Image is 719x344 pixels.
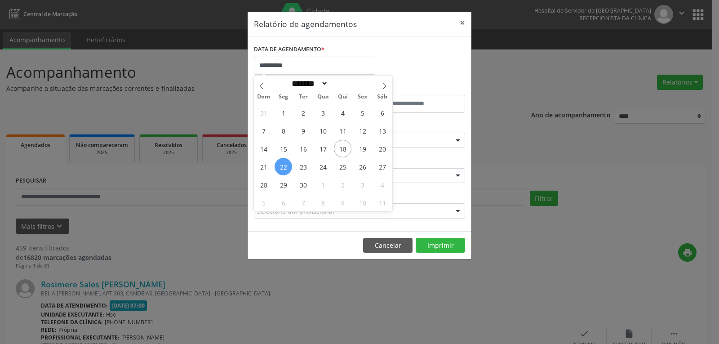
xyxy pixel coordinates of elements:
span: Qua [313,94,333,100]
span: Setembro 27, 2025 [373,158,391,175]
span: Setembro 8, 2025 [275,122,292,139]
span: Setembro 19, 2025 [354,140,371,157]
button: Imprimir [416,238,465,253]
span: Ter [293,94,313,100]
span: Setembro 29, 2025 [275,176,292,193]
span: Setembro 25, 2025 [334,158,351,175]
span: Setembro 14, 2025 [255,140,272,157]
h5: Relatório de agendamentos [254,18,357,30]
span: Outubro 10, 2025 [354,194,371,211]
span: Outubro 4, 2025 [373,176,391,193]
span: Setembro 26, 2025 [354,158,371,175]
span: Setembro 24, 2025 [314,158,332,175]
span: Sáb [373,94,392,100]
span: Outubro 3, 2025 [354,176,371,193]
span: Setembro 21, 2025 [255,158,272,175]
span: Setembro 12, 2025 [354,122,371,139]
span: Selecione um profissional [257,206,334,216]
label: ATÉ [362,81,465,95]
span: Setembro 20, 2025 [373,140,391,157]
span: Dom [254,94,274,100]
span: Setembro 6, 2025 [373,104,391,121]
span: Outubro 2, 2025 [334,176,351,193]
span: Setembro 17, 2025 [314,140,332,157]
span: Setembro 18, 2025 [334,140,351,157]
span: Setembro 22, 2025 [275,158,292,175]
input: Year [328,79,358,88]
span: Setembro 5, 2025 [354,104,371,121]
span: Outubro 8, 2025 [314,194,332,211]
span: Setembro 16, 2025 [294,140,312,157]
span: Setembro 2, 2025 [294,104,312,121]
span: Setembro 11, 2025 [334,122,351,139]
span: Setembro 10, 2025 [314,122,332,139]
button: Close [453,12,471,34]
span: Outubro 6, 2025 [275,194,292,211]
span: Setembro 9, 2025 [294,122,312,139]
label: DATA DE AGENDAMENTO [254,43,324,57]
span: Seg [274,94,293,100]
span: Setembro 15, 2025 [275,140,292,157]
button: Cancelar [363,238,413,253]
span: Qui [333,94,353,100]
span: Outubro 7, 2025 [294,194,312,211]
span: Outubro 1, 2025 [314,176,332,193]
span: Setembro 28, 2025 [255,176,272,193]
select: Month [288,79,328,88]
span: Setembro 3, 2025 [314,104,332,121]
span: Outubro 9, 2025 [334,194,351,211]
span: Setembro 23, 2025 [294,158,312,175]
span: Agosto 31, 2025 [255,104,272,121]
span: Setembro 7, 2025 [255,122,272,139]
span: Sex [353,94,373,100]
span: Outubro 5, 2025 [255,194,272,211]
span: Outubro 11, 2025 [373,194,391,211]
span: Setembro 4, 2025 [334,104,351,121]
span: Setembro 30, 2025 [294,176,312,193]
span: Setembro 1, 2025 [275,104,292,121]
span: Setembro 13, 2025 [373,122,391,139]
